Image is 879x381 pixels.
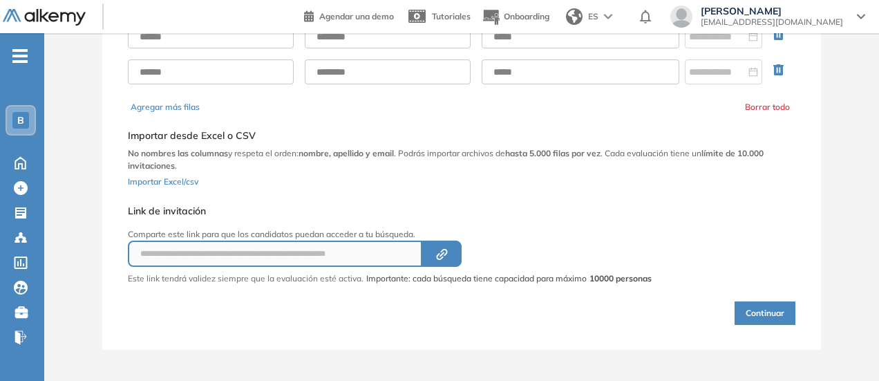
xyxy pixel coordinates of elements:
[128,228,652,241] p: Comparte este link para que los candidatos puedan acceder a tu búsqueda.
[366,272,652,285] span: Importante: cada búsqueda tiene capacidad para máximo
[810,315,879,381] iframe: Chat Widget
[3,9,86,26] img: Logo
[299,148,394,158] b: nombre, apellido y email
[131,101,200,113] button: Agregar más filas
[128,130,795,142] h5: Importar desde Excel o CSV
[504,11,549,21] span: Onboarding
[482,2,549,32] button: Onboarding
[12,55,28,57] i: -
[128,172,198,189] button: Importar Excel/csv
[304,7,394,24] a: Agendar una demo
[701,17,843,28] span: [EMAIL_ADDRESS][DOMAIN_NAME]
[701,6,843,17] span: [PERSON_NAME]
[588,10,598,23] span: ES
[128,205,652,217] h5: Link de invitación
[17,115,24,126] span: B
[566,8,583,25] img: world
[128,148,228,158] b: No nombres las columnas
[505,148,601,158] b: hasta 5.000 filas por vez
[319,11,394,21] span: Agendar una demo
[128,272,363,285] p: Este link tendrá validez siempre que la evaluación esté activa.
[432,11,471,21] span: Tutoriales
[128,176,198,187] span: Importar Excel/csv
[735,301,795,325] button: Continuar
[128,147,795,172] p: y respeta el orden: . Podrás importar archivos de . Cada evaluación tiene un .
[589,273,652,284] strong: 10000 personas
[128,148,764,171] b: límite de 10.000 invitaciones
[604,14,612,19] img: arrow
[745,101,790,113] button: Borrar todo
[810,315,879,381] div: Widget de chat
